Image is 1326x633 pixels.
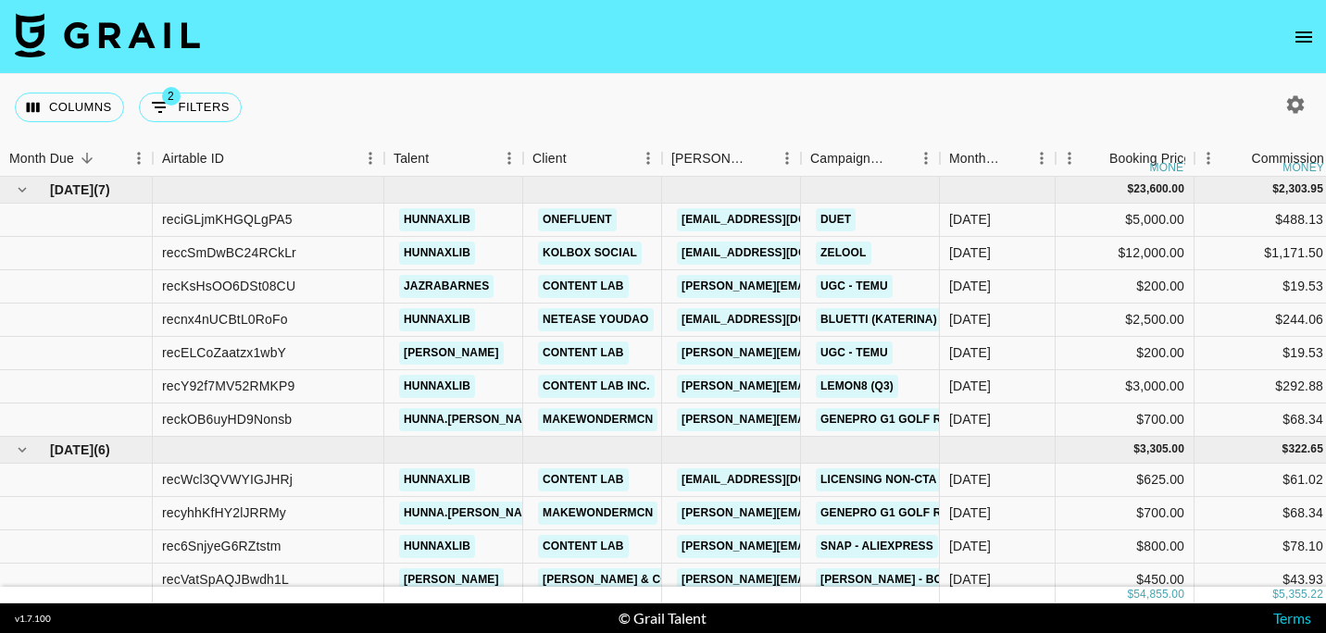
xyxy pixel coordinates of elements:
a: Bluetti (Katerina) [816,308,942,331]
div: Month Due [9,141,74,177]
a: Content Lab [538,275,629,298]
span: 2 [162,87,181,105]
div: reckOB6uyHD9Nonsb [162,410,292,428]
div: 23,600.00 [1133,181,1184,197]
div: Sep '25 [949,377,991,395]
a: Content Lab [538,468,629,491]
div: Airtable ID [153,141,384,177]
a: NetEase YouDao [538,308,654,331]
a: [PERSON_NAME][EMAIL_ADDRESS][DOMAIN_NAME] [677,408,979,431]
div: recyhhKfHY2lJRRMy [162,503,286,522]
div: Aug '25 [949,537,991,555]
div: recWcl3QVWYIGJHRj [162,470,293,489]
div: Sep '25 [949,277,991,295]
a: Zelool [816,242,871,265]
div: $200.00 [1056,270,1195,304]
a: Hunna.[PERSON_NAME] [399,502,547,525]
a: Onefluent [538,208,617,231]
span: ( 7 ) [94,180,110,199]
div: Client [532,141,567,177]
div: recKsHsOO6DSt08CU [162,277,295,295]
button: Menu [1028,144,1056,172]
div: $700.00 [1056,497,1195,530]
button: Sort [224,145,250,171]
div: Month Due [949,141,1002,177]
a: jazrabarnes [399,275,494,298]
button: Sort [567,145,593,171]
a: UGC - Temu [816,341,893,365]
div: $ [1127,181,1133,197]
div: rec6SnjyeG6RZtstm [162,537,281,555]
div: $ [1133,441,1140,457]
div: $ [1282,441,1289,457]
button: Sort [1002,145,1028,171]
a: [PERSON_NAME] & Co LLC [538,568,699,591]
a: Duet [816,208,856,231]
a: GenePro G1 Golf Rangefinder [816,408,1020,431]
div: Booker [662,141,801,177]
button: Sort [747,145,773,171]
div: $ [1127,587,1133,602]
span: [DATE] [50,441,94,459]
a: hunnaxlib [399,468,475,491]
a: Content Lab [538,535,629,558]
a: makewondermcn [538,408,657,431]
a: hunnaxlib [399,242,475,265]
a: [PERSON_NAME][EMAIL_ADDRESS][DOMAIN_NAME] [677,375,979,398]
div: reciGLjmKHGQLgPA5 [162,210,293,229]
a: [PERSON_NAME][EMAIL_ADDRESS][DOMAIN_NAME] [677,502,979,525]
div: Month Due [940,141,1056,177]
a: GenePro G1 Golf Rangefinder [816,502,1020,525]
button: Menu [1056,144,1083,172]
a: Content Lab Inc. [538,375,655,398]
div: 322.65 [1288,441,1323,457]
button: hide children [9,177,35,203]
a: [PERSON_NAME] [399,568,504,591]
div: Talent [394,141,429,177]
div: Talent [384,141,523,177]
div: v 1.7.100 [15,613,51,625]
div: Campaign (Type) [801,141,940,177]
a: hunnaxlib [399,535,475,558]
button: Menu [912,144,940,172]
div: recVatSpAQJBwdh1L [162,570,289,589]
a: Snap - AliExpress [816,535,938,558]
a: hunnaxlib [399,208,475,231]
button: Sort [1083,145,1109,171]
div: Commission [1251,141,1324,177]
div: money [1282,162,1324,173]
a: Terms [1273,609,1311,627]
div: $3,000.00 [1056,370,1195,403]
button: Sort [429,145,455,171]
a: UGC - Temu [816,275,893,298]
div: 3,305.00 [1140,441,1184,457]
a: [PERSON_NAME][EMAIL_ADDRESS][DOMAIN_NAME] [677,275,979,298]
a: [PERSON_NAME][EMAIL_ADDRESS][PERSON_NAME][DOMAIN_NAME] [677,568,1074,591]
button: Menu [125,144,153,172]
a: Lemon8 (Q3) [816,375,898,398]
div: $450.00 [1056,564,1195,597]
img: Grail Talent [15,13,200,57]
button: Menu [773,144,801,172]
div: Aug '25 [949,470,991,489]
span: ( 6 ) [94,441,110,459]
div: Sep '25 [949,410,991,428]
div: [PERSON_NAME] [671,141,747,177]
div: $ [1272,587,1279,602]
a: [EMAIL_ADDRESS][DOMAIN_NAME] [677,242,884,265]
a: hunnaxlib [399,375,475,398]
div: Aug '25 [949,570,991,589]
a: [EMAIL_ADDRESS][DOMAIN_NAME] [677,468,884,491]
div: Sep '25 [949,343,991,362]
div: recnx4nUCBtL0RoFo [162,310,288,329]
button: Sort [886,145,912,171]
div: 5,355.22 [1279,587,1323,602]
a: hunnaxlib [399,308,475,331]
a: [PERSON_NAME][EMAIL_ADDRESS][DOMAIN_NAME] [677,535,979,558]
div: reccSmDwBC24RCkLr [162,243,296,262]
span: [DATE] [50,180,94,199]
button: Sort [74,145,100,171]
a: [PERSON_NAME] - Bottle Rockets (Phase 2) [816,568,1094,591]
button: Select columns [15,93,124,122]
button: Show filters [139,93,242,122]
